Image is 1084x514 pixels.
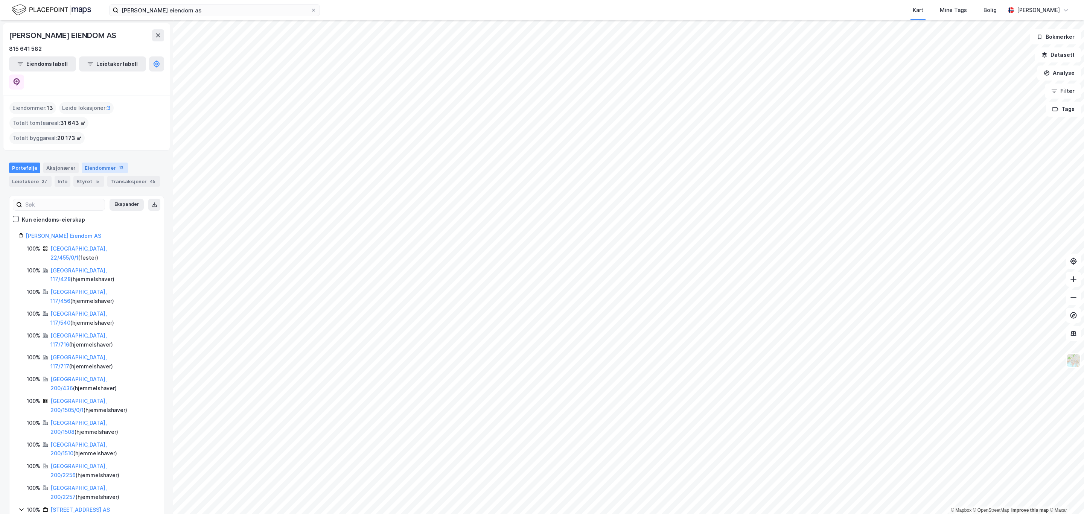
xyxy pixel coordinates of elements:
[12,3,91,17] img: logo.f888ab2527a4732fd821a326f86c7f29.svg
[50,484,155,502] div: ( hjemmelshaver )
[50,485,107,500] a: [GEOGRAPHIC_DATA], 200/2257
[1030,29,1081,44] button: Bokmerker
[9,163,40,173] div: Portefølje
[27,440,40,449] div: 100%
[107,176,160,187] div: Transaksjoner
[9,102,56,114] div: Eiendommer :
[50,309,155,327] div: ( hjemmelshaver )
[27,375,40,384] div: 100%
[22,199,105,210] input: Søk
[9,44,42,53] div: 815 641 582
[50,506,110,513] a: [STREET_ADDRESS] AS
[55,176,70,187] div: Info
[9,176,52,187] div: Leietakere
[40,178,49,185] div: 27
[50,398,107,413] a: [GEOGRAPHIC_DATA], 200/1505/0/1
[57,134,82,143] span: 20 173 ㎡
[79,56,146,71] button: Leietakertabell
[27,484,40,493] div: 100%
[50,441,107,457] a: [GEOGRAPHIC_DATA], 200/1510
[1035,47,1081,62] button: Datasett
[9,56,76,71] button: Eiendomstabell
[50,420,107,435] a: [GEOGRAPHIC_DATA], 200/1508
[50,310,107,326] a: [GEOGRAPHIC_DATA], 117/540
[50,353,155,371] div: ( hjemmelshaver )
[50,244,155,262] div: ( fester )
[73,176,104,187] div: Styret
[50,267,107,283] a: [GEOGRAPHIC_DATA], 117/428
[117,164,125,172] div: 13
[50,245,107,261] a: [GEOGRAPHIC_DATA], 22/455/0/1
[27,418,40,427] div: 100%
[94,178,101,185] div: 5
[1046,102,1081,117] button: Tags
[50,440,155,458] div: ( hjemmelshaver )
[1066,353,1081,368] img: Z
[27,266,40,275] div: 100%
[148,178,157,185] div: 45
[1017,6,1060,15] div: [PERSON_NAME]
[22,215,85,224] div: Kun eiendoms-eierskap
[27,462,40,471] div: 100%
[119,5,311,16] input: Søk på adresse, matrikkel, gårdeiere, leietakere eller personer
[50,289,107,304] a: [GEOGRAPHIC_DATA], 117/456
[9,29,118,41] div: [PERSON_NAME] EIENDOM AS
[50,332,107,348] a: [GEOGRAPHIC_DATA], 117/716
[50,331,155,349] div: ( hjemmelshaver )
[50,397,155,415] div: ( hjemmelshaver )
[913,6,923,15] div: Kart
[50,463,107,478] a: [GEOGRAPHIC_DATA], 200/2256
[43,163,79,173] div: Aksjonærer
[1045,84,1081,99] button: Filter
[984,6,997,15] div: Bolig
[1011,508,1049,513] a: Improve this map
[50,418,155,436] div: ( hjemmelshaver )
[50,287,155,306] div: ( hjemmelshaver )
[27,397,40,406] div: 100%
[9,132,85,144] div: Totalt byggareal :
[1037,65,1081,81] button: Analyse
[27,331,40,340] div: 100%
[27,244,40,253] div: 100%
[951,508,971,513] a: Mapbox
[50,375,155,393] div: ( hjemmelshaver )
[60,119,85,128] span: 31 643 ㎡
[27,287,40,297] div: 100%
[110,199,144,211] button: Ekspander
[82,163,128,173] div: Eiendommer
[47,103,53,113] span: 13
[27,309,40,318] div: 100%
[940,6,967,15] div: Mine Tags
[27,353,40,362] div: 100%
[107,103,111,113] span: 3
[26,233,101,239] a: [PERSON_NAME] Eiendom AS
[50,354,107,370] a: [GEOGRAPHIC_DATA], 117/717
[973,508,1009,513] a: OpenStreetMap
[50,266,155,284] div: ( hjemmelshaver )
[1046,478,1084,514] iframe: Chat Widget
[9,117,88,129] div: Totalt tomteareal :
[50,376,107,391] a: [GEOGRAPHIC_DATA], 200/436
[50,462,155,480] div: ( hjemmelshaver )
[59,102,114,114] div: Leide lokasjoner :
